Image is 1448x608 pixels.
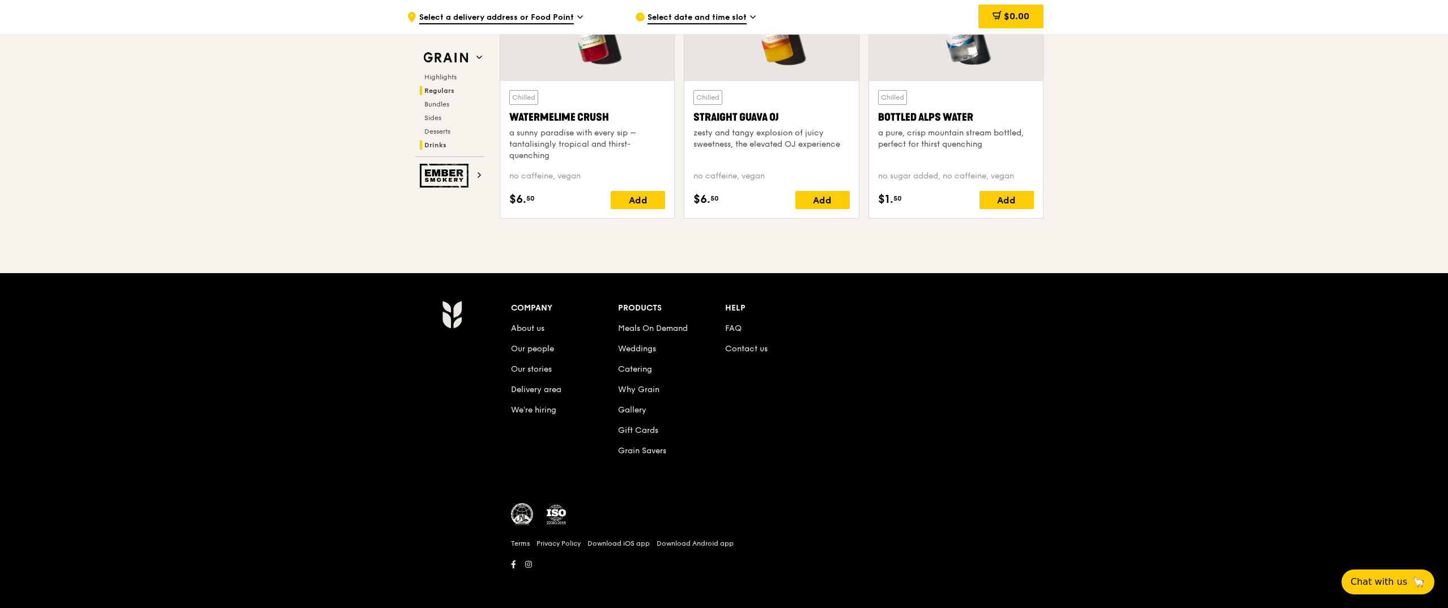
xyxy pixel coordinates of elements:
[509,90,538,105] div: Chilled
[725,344,768,354] a: Contact us
[526,194,535,203] span: 50
[511,385,561,394] a: Delivery area
[1004,11,1029,22] span: $0.00
[509,127,665,161] div: a sunny paradise with every sip – tantalisingly tropical and thirst-quenching
[618,426,658,435] a: Gift Cards
[1412,575,1425,589] span: 🦙
[420,164,472,188] img: Ember Smokery web logo
[725,324,742,333] a: FAQ
[693,127,849,150] div: zesty and tangy explosion of juicy sweetness, the elevated OJ experience
[424,87,454,95] span: Regulars
[618,446,666,456] a: Grain Savers
[442,300,462,329] img: Grain
[618,405,646,415] a: Gallery
[693,191,710,208] span: $6.
[618,324,688,333] a: Meals On Demand
[420,48,472,68] img: Grain web logo
[878,90,907,105] div: Chilled
[693,90,722,105] div: Chilled
[893,194,902,203] span: 50
[424,127,450,135] span: Desserts
[648,12,747,24] span: Select date and time slot
[536,539,581,548] a: Privacy Policy
[979,191,1034,209] div: Add
[587,539,650,548] a: Download iOS app
[545,503,568,526] img: ISO Certified
[1351,575,1407,589] span: Chat with us
[795,191,850,209] div: Add
[878,127,1034,150] div: a pure, crisp mountain stream bottled, perfect for thirst quenching
[693,109,849,125] div: Straight Guava OJ
[611,191,665,209] div: Add
[878,171,1034,182] div: no sugar added, no caffeine, vegan
[511,300,618,316] div: Company
[511,539,530,548] a: Terms
[511,405,556,415] a: We’re hiring
[618,385,659,394] a: Why Grain
[693,171,849,182] div: no caffeine, vegan
[424,73,457,81] span: Highlights
[878,191,893,208] span: $1.
[511,344,554,354] a: Our people
[511,324,544,333] a: About us
[511,503,534,526] img: MUIS Halal Certified
[424,100,449,108] span: Bundles
[424,141,446,149] span: Drinks
[419,12,574,24] span: Select a delivery address or Food Point
[878,109,1034,125] div: Bottled Alps Water
[618,344,656,354] a: Weddings
[1341,569,1434,594] button: Chat with us🦙
[618,300,725,316] div: Products
[398,572,1050,581] h6: Revision
[511,364,552,374] a: Our stories
[424,114,441,122] span: Sides
[509,109,665,125] div: Watermelime Crush
[710,194,719,203] span: 50
[509,191,526,208] span: $6.
[509,171,665,182] div: no caffeine, vegan
[657,539,734,548] a: Download Android app
[618,364,652,374] a: Catering
[725,300,832,316] div: Help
